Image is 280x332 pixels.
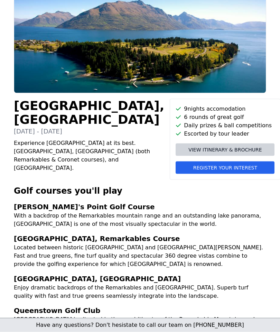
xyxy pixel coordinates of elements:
h3: Queenstown Golf Club [14,306,266,315]
li: Escorted by tour leader [176,130,274,138]
a: View itinerary & brochure [176,144,274,156]
h2: Golf courses you'll play [14,185,266,196]
p: [DATE] - [DATE] [14,127,164,136]
h3: [GEOGRAPHIC_DATA], Remarkables Course [14,234,266,243]
span: View itinerary & brochure [188,146,262,153]
p: With a backdrop of the Remarkables mountain range and an outstanding lake panorama, [GEOGRAPHIC_D... [14,212,266,228]
li: Daily prizes & ball competitions [176,121,274,130]
li: 9 nights accomodation [176,105,274,113]
h3: [PERSON_NAME]'s Point Golf Course [14,202,266,212]
p: Enjoy dramatic backdrops of the Remarkables and [GEOGRAPHIC_DATA]. Superb turf quality with fast ... [14,284,266,300]
h1: [GEOGRAPHIC_DATA], [GEOGRAPHIC_DATA] [14,99,164,127]
p: Experience [GEOGRAPHIC_DATA] at its best. [GEOGRAPHIC_DATA], [GEOGRAPHIC_DATA] (both Remarkables ... [14,139,164,172]
h3: [GEOGRAPHIC_DATA], [GEOGRAPHIC_DATA] [14,274,266,284]
span: Register your interest [193,164,257,171]
li: 6 rounds of great golf [176,113,274,121]
p: Located between historic [GEOGRAPHIC_DATA] and [GEOGRAPHIC_DATA][PERSON_NAME]. Fast and true gree... [14,243,266,268]
button: Register your interest [176,162,274,174]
